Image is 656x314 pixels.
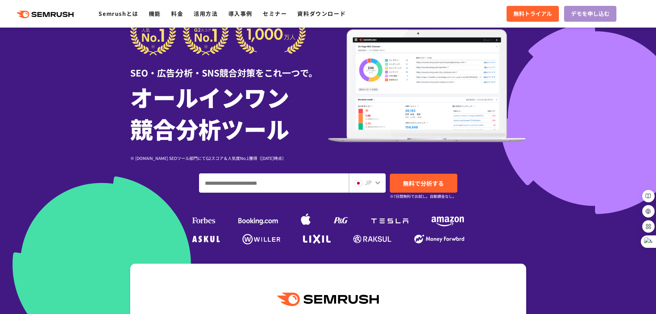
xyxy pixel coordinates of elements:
[130,55,328,79] div: SEO・広告分析・SNS競合対策をこれ一つで。
[228,9,252,18] a: 導入事例
[564,6,616,22] a: デモを申し込む
[507,6,559,22] a: 無料トライアル
[390,174,457,193] a: 無料で分析する
[365,178,372,186] span: JP
[130,155,328,161] div: ※ [DOMAIN_NAME] SEOツール部門にてG2スコア＆人気度No.1獲得（[DATE]時点）
[194,9,218,18] a: 活用方法
[263,9,287,18] a: セミナー
[571,9,610,18] span: デモを申し込む
[171,9,183,18] a: 料金
[199,174,348,192] input: ドメイン、キーワードまたはURLを入力してください
[277,293,378,306] img: Semrush
[403,179,444,188] span: 無料で分析する
[390,193,456,200] small: ※7日間無料でお試し。自動課金なし。
[513,9,552,18] span: 無料トライアル
[149,9,161,18] a: 機能
[130,81,328,144] h1: オールインワン 競合分析ツール
[98,9,138,18] a: Semrushとは
[297,9,346,18] a: 資料ダウンロード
